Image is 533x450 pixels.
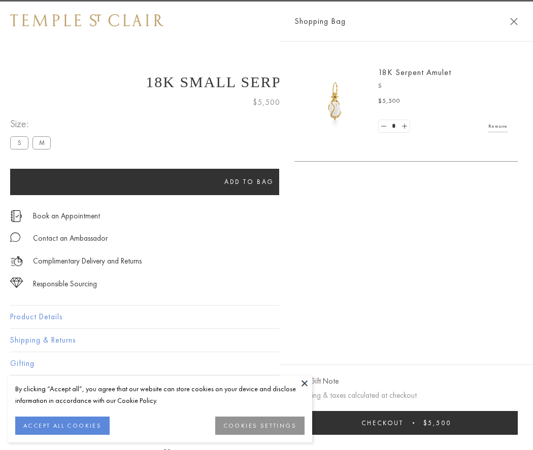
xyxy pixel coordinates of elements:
img: Temple St. Clair [10,14,163,26]
button: Product Details [10,306,523,328]
label: M [32,136,51,149]
img: MessageIcon-01_2.svg [10,232,20,242]
button: Checkout $5,500 [294,411,518,435]
h1: 18K Small Serpent Amulet [10,73,523,91]
a: 18K Serpent Amulet [378,67,451,78]
p: Shipping & taxes calculated at checkout [294,389,518,402]
span: Checkout [361,419,404,427]
div: By clicking “Accept all”, you agree that our website can store cookies on your device and disclos... [15,383,305,406]
button: ACCEPT ALL COOKIES [15,417,110,435]
p: Complimentary Delivery and Returns [33,255,142,268]
label: S [10,136,28,149]
span: $5,500 [423,419,451,427]
p: S [378,81,508,91]
span: Add to bag [224,177,274,186]
div: Contact an Ambassador [33,232,108,245]
button: Close Shopping Bag [510,18,518,25]
button: Add to bag [10,169,488,195]
button: Gifting [10,352,523,375]
a: Book an Appointment [33,210,100,221]
img: P51836-E11SERPPV [305,71,365,132]
button: COOKIES SETTINGS [215,417,305,435]
button: Add Gift Note [294,375,339,388]
img: icon_appointment.svg [10,210,22,222]
a: Remove [488,121,508,132]
a: Set quantity to 2 [399,120,409,133]
button: Shipping & Returns [10,329,523,352]
img: icon_delivery.svg [10,255,23,268]
a: Set quantity to 0 [379,120,389,133]
div: Responsible Sourcing [33,278,97,290]
span: $5,500 [378,96,401,106]
span: Shopping Bag [294,15,346,28]
span: $5,500 [253,96,280,109]
span: Size: [10,116,55,132]
img: icon_sourcing.svg [10,278,23,288]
